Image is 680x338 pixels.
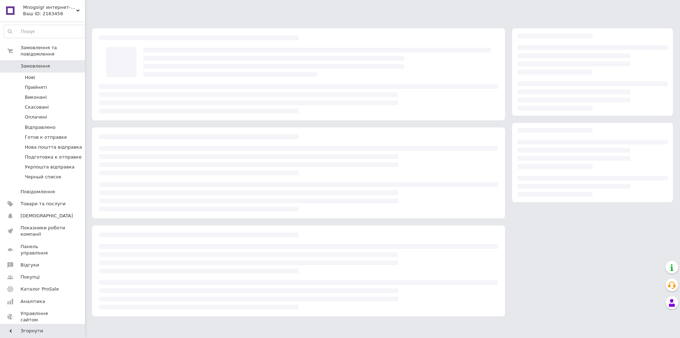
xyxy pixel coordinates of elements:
span: Відгуки [21,262,39,268]
span: Нова поштта відправка [25,144,82,150]
span: [DEMOGRAPHIC_DATA] [21,213,73,219]
span: Покупці [21,274,40,280]
span: Скасовані [25,104,49,110]
span: Панель управління [21,244,66,256]
span: Прийняті [25,84,47,91]
span: Показники роботи компанії [21,225,66,237]
span: Замовлення [21,63,50,69]
span: Mnogoigr интернет-магазин [23,4,76,11]
span: Виконані [25,94,47,101]
span: Оплачені [25,114,47,120]
span: Повідомлення [21,189,55,195]
span: Управління сайтом [21,310,66,323]
span: Укрпошта відправка [25,164,75,170]
span: Готов к отправке [25,134,67,141]
span: Подготовка к отправке [25,154,81,160]
span: Товари та послуги [21,201,66,207]
span: Черный список [25,174,62,180]
span: Замовлення та повідомлення [21,45,85,57]
input: Пошук [4,25,87,38]
span: Аналітика [21,298,45,305]
span: Відправлено [25,124,56,131]
div: Ваш ID: 2163456 [23,11,85,17]
span: Каталог ProSale [21,286,59,292]
span: Нові [25,74,35,81]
